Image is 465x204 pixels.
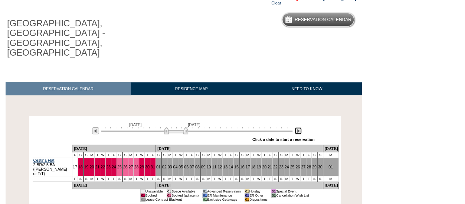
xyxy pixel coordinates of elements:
td: Booked [145,193,163,197]
img: Next [295,127,302,134]
a: 02 [162,165,167,169]
td: Unavailable [145,189,163,193]
a: 17 [246,165,250,169]
td: F [150,152,155,158]
td: F [111,176,117,181]
td: T [173,176,178,181]
td: T [134,152,139,158]
td: [DATE] [323,181,338,189]
span: [DATE] [188,122,200,127]
td: [DATE] [72,145,155,152]
td: 01 [245,197,249,201]
td: Cancellation Wish List [276,193,309,197]
td: W [217,152,223,158]
td: T [184,152,189,158]
td: S [311,152,317,158]
td: F [228,152,233,158]
a: 28 [307,165,311,169]
td: M [128,152,134,158]
td: Dispositions [249,197,268,201]
td: W [295,176,301,181]
h5: Reservation Calendar [295,17,351,22]
a: 29 [140,165,144,169]
td: S [278,152,284,158]
td: S [78,152,83,158]
a: 07 [190,165,194,169]
td: 01 [203,197,207,201]
a: 29 [312,165,317,169]
td: M [206,152,212,158]
td: S [317,176,323,181]
td: 01 [271,193,276,197]
td: T [212,176,217,181]
td: M [89,176,95,181]
td: Holiday [249,189,268,193]
a: 18 [251,165,255,169]
a: 22 [101,165,105,169]
td: Booked (adjacent) [171,193,199,197]
td: W [100,152,106,158]
td: S [272,176,278,181]
td: S [122,152,128,158]
td: Lease Contract Blackout [145,197,199,201]
td: W [217,176,223,181]
a: 30 [318,165,322,169]
a: 13 [223,165,227,169]
td: T [106,176,111,181]
td: M [89,152,95,158]
td: 01 [245,189,249,193]
a: 24 [285,165,289,169]
a: 27 [301,165,305,169]
td: S [78,176,83,181]
a: 12 [217,165,222,169]
span: [DATE] [129,122,142,127]
a: RESIDENCE MAP [131,82,252,95]
a: 08 [195,165,200,169]
td: F [72,152,78,158]
td: F [306,152,312,158]
td: 01 [271,189,276,193]
a: 26 [123,165,128,169]
td: 01 [203,193,207,197]
a: 19 [256,165,261,169]
td: F [189,152,194,158]
a: 04 [173,165,177,169]
td: [DATE] [155,181,323,189]
td: T [250,152,256,158]
td: S [83,152,89,158]
a: NEED TO KNOW [252,82,362,95]
td: M [167,152,173,158]
td: M [245,176,250,181]
a: 31 [151,165,155,169]
a: Cestina Flat [33,158,55,162]
td: [DATE] [155,145,323,152]
a: 25 [290,165,294,169]
a: 30 [145,165,150,169]
a: 18 [78,165,83,169]
a: 20 [262,165,266,169]
td: [DATE] [323,145,338,152]
a: 10 [207,165,211,169]
td: M [284,176,289,181]
td: 01 [167,189,171,193]
td: S [83,176,89,181]
td: M [206,176,212,181]
td: T [106,152,111,158]
td: 01 [141,193,145,197]
td: T [250,176,256,181]
td: T [95,152,100,158]
a: 20 [89,165,94,169]
td: T [223,152,228,158]
td: T [301,152,306,158]
td: S [117,176,122,181]
td: [DATE] [72,181,155,189]
td: M [128,176,134,181]
h1: [GEOGRAPHIC_DATA], [GEOGRAPHIC_DATA] - [GEOGRAPHIC_DATA], [GEOGRAPHIC_DATA] [6,17,172,59]
td: W [100,176,106,181]
td: T [289,152,295,158]
td: S [233,152,239,158]
td: Special Event [276,189,309,193]
td: S [161,176,167,181]
td: ER Other [249,193,268,197]
td: T [289,176,295,181]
